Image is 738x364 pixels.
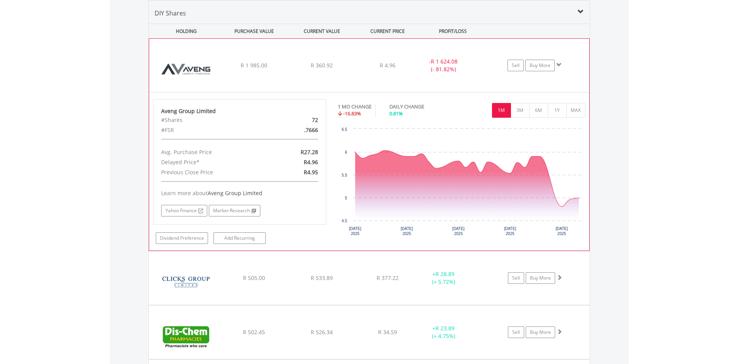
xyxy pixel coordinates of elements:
[431,58,458,65] span: R 1 624.08
[153,261,219,303] img: EQU.ZA.CLS.png
[526,272,555,284] a: Buy More
[311,328,333,336] span: R 526.34
[415,325,473,340] div: + (+ 4.75%)
[304,158,318,166] span: R4.96
[343,110,361,117] span: -16.83%
[378,328,397,336] span: R 34.59
[556,227,568,236] text: [DATE] 2025
[377,274,399,282] span: R 377.22
[155,115,268,125] div: #Shares
[525,60,555,71] a: Buy More
[311,62,333,69] span: R 360.92
[504,227,516,236] text: [DATE] 2025
[415,270,473,286] div: + (+ 5.72%)
[342,127,347,132] text: 6.5
[508,272,524,284] a: Sell
[311,274,333,282] span: R 533.89
[511,103,530,118] button: 3M
[492,103,511,118] button: 1M
[221,24,287,38] div: PURCHASE VALUE
[389,103,451,110] div: DAILY CHANGE
[241,62,267,69] span: R 1 985.00
[526,326,555,338] a: Buy More
[529,103,548,118] button: 6M
[435,325,454,332] span: R 23.89
[345,196,347,200] text: 5
[243,328,265,336] span: R 502.45
[161,107,318,115] div: Aveng Group Limited
[268,115,324,125] div: 72
[208,189,262,197] span: Aveng Group Limited
[155,147,268,157] div: Avg. Purchase Price
[548,103,567,118] button: 1Y
[155,9,186,17] span: DIY Shares
[345,150,347,155] text: 6
[380,62,396,69] span: R 4.96
[435,270,454,278] span: R 28.89
[420,24,486,38] div: PROFIT/LOSS
[155,167,268,177] div: Previous Close Price
[243,274,265,282] span: R 505.00
[338,125,585,241] div: Chart. Highcharts interactive chart.
[304,168,318,176] span: R4.95
[155,125,268,135] div: #FSR
[452,227,465,236] text: [DATE] 2025
[149,24,220,38] div: HOLDING
[389,110,403,117] span: 0.81%
[401,227,413,236] text: [DATE] 2025
[342,173,347,177] text: 5.5
[414,58,472,73] div: - (- 81.82%)
[338,103,372,110] div: 1 MO CHANGE
[268,125,324,135] div: .7666
[342,219,347,223] text: 4.5
[508,326,524,338] a: Sell
[153,48,220,90] img: EQU.ZA.AEG.png
[156,232,208,244] a: Dividend Preference
[301,148,318,156] span: R27.28
[289,24,355,38] div: CURRENT VALUE
[161,205,207,216] a: Yahoo Finance
[213,232,266,244] a: Add Recurring
[566,103,585,118] button: MAX
[507,60,524,71] a: Sell
[338,125,585,241] svg: Interactive chart
[155,157,268,167] div: Delayed Price*
[161,189,318,197] div: Learn more about
[153,315,219,357] img: EQU.ZA.DCP.png
[349,227,361,236] text: [DATE] 2025
[209,205,260,216] a: Market Research
[356,24,418,38] div: CURRENT PRICE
